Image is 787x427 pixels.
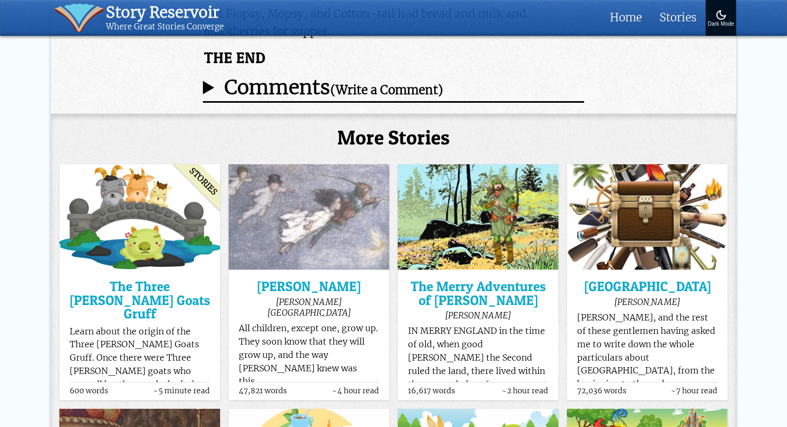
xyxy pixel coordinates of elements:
div: Where Great Stories Converge [106,22,224,32]
span: 47,821 words [239,387,287,395]
p: All children, except one, grow up. They soon know that they will grow up, and the way [PERSON_NAM... [239,322,380,388]
img: Peter Pan [229,164,389,270]
img: icon of book with waver spilling out. [54,3,104,32]
span: ~4 hour read [332,387,379,395]
div: [PERSON_NAME] [577,296,718,307]
span: 600 words [70,387,108,395]
h3: THE END [204,49,582,67]
img: Turn On Dark Mode [715,9,728,21]
p: Learn about the origin of the Three [PERSON_NAME] Goats Gruff. Once there were Three [PERSON_NAME... [70,325,210,392]
img: Treasure Island [567,164,728,270]
a: The Three [PERSON_NAME] Goats Gruff [70,280,210,321]
h2: More Stories [51,126,736,149]
div: [PERSON_NAME][GEOGRAPHIC_DATA] [239,296,380,318]
a: [GEOGRAPHIC_DATA] [577,280,718,293]
div: Dark Mode [708,21,734,27]
span: ~7 hour read [671,387,717,395]
p: [PERSON_NAME], and the rest of these gentlemen having asked me to write down the whole particular... [577,311,718,391]
summary: Comments(Write a Comment) [203,76,584,103]
small: (Write a Comment) [330,83,443,97]
span: 72,036 words [577,387,626,395]
a: [PERSON_NAME] [239,280,380,293]
div: Story Reservoir [106,3,224,22]
span: ~2 hour read [502,387,548,395]
img: The Three Billy Goats Gruff [59,164,220,270]
a: The Merry Adventures of [PERSON_NAME] [408,280,549,307]
div: [PERSON_NAME] [408,310,549,321]
img: The Merry Adventures of Robin Hood [398,164,558,270]
span: 16,617 words [408,387,455,395]
span: ~5 minute read [153,387,210,395]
